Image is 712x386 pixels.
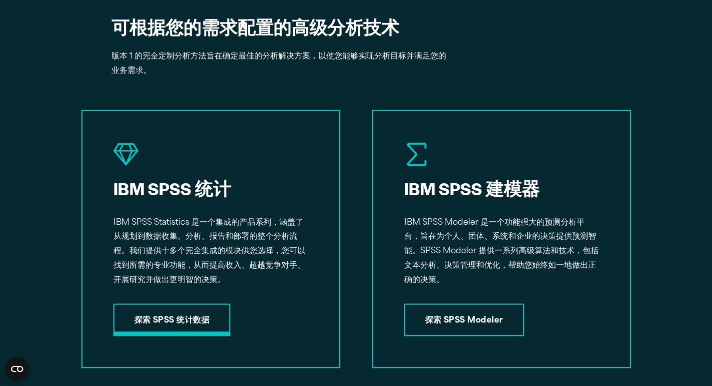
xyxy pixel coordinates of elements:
font: 探索 SPSS Modeler [425,317,503,325]
font: IBM SPSS 统计 [113,176,231,200]
font: IBM SPSS Statistics 是一个集成的产品系列，涵盖了从规划到数据收集、分析、报告和部署的整个分析流程。我们提供十多个完全集成的模块供您选择，您可以找到所需的专业功能，从而提高收入... [113,219,305,284]
font: 版本 1 的完全定制分析方法旨在确定最佳的分析解决方案，以使您能够实现分析目标并满足您的业务需求。 [111,52,446,75]
font: 可根据您的需求配置的高级分析技术 [111,15,399,39]
img: 正产品西格玛 [404,142,429,167]
font: IBM SPSS Modeler 是一个功能强大的预测分析平台，旨在为个人、团体、系统和企业的决策提供预测智能。SPSS Modeler 提供一系列高级算法和技术，包括文本分析、决策管理和优化，... [404,219,599,284]
button: Open CMP widget [5,357,29,381]
img: 正产品宝石 [113,142,138,167]
font: 探索 SPSS 统计数据 [134,317,210,325]
font: IBM SPSS 建模器 [404,176,540,200]
a: 探索 SPSS Modeler [404,304,524,337]
a: 探索 SPSS 统计数据 [113,304,231,337]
